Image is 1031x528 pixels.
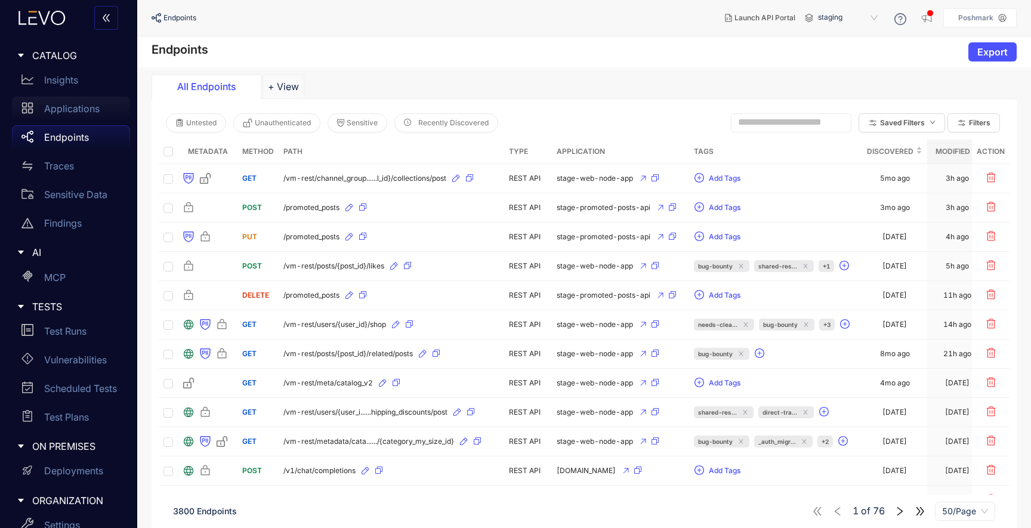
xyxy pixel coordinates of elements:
[880,350,910,358] div: 8mo ago
[44,132,89,143] p: Endpoints
[557,320,633,329] span: stage-web-node-app
[882,233,907,241] div: [DATE]
[945,437,970,446] div: [DATE]
[698,406,737,418] span: shared-res...
[969,119,990,127] span: Filters
[509,291,547,299] div: REST API
[947,113,1000,132] button: Filters
[12,97,130,125] a: Applications
[694,173,704,184] span: plus-circle
[44,160,74,171] p: Traces
[754,344,770,363] button: plus-circle
[801,409,810,415] span: close
[945,379,970,387] div: [DATE]
[418,119,489,127] span: Recently Discovered
[283,262,384,270] span: /vm-rest/posts/{post_id}/likes
[853,506,885,517] span: of
[694,227,741,246] button: plus-circleAdd Tags
[709,174,740,183] span: Add Tags
[694,461,741,480] button: plus-circleAdd Tags
[44,412,89,422] p: Test Plans
[509,203,547,212] div: REST API
[283,291,339,299] span: /promoted_posts
[862,140,927,164] th: Discovered
[758,436,796,447] span: _auth_migr...
[557,408,633,416] span: stage-web-node-app
[819,260,834,272] span: + 1
[21,217,33,229] span: warning
[328,113,387,132] button: Sensitive
[758,260,797,272] span: shared-res...
[12,211,130,240] a: Findings
[283,320,386,329] span: /vm-rest/users/{user_id}/shop
[12,68,130,97] a: Insights
[404,119,411,127] span: clock-circle
[968,42,1017,61] button: Export
[946,233,969,241] div: 4h ago
[945,408,970,416] div: [DATE]
[504,140,552,164] th: Type
[347,119,378,127] span: Sensitive
[557,174,633,183] span: stage-web-node-app
[819,403,834,422] button: plus-circle
[943,350,971,358] div: 21h ago
[186,119,217,127] span: Untested
[698,348,733,360] span: bug-bounty
[840,319,850,330] span: plus-circle
[734,14,795,22] span: Launch API Portal
[880,379,910,387] div: 4mo ago
[882,437,907,446] div: [DATE]
[32,441,121,452] span: ON PREMISES
[755,348,764,359] span: plus-circle
[859,113,945,132] button: Saved Filtersdown
[557,467,616,475] span: [DOMAIN_NAME]
[800,439,808,444] span: close
[17,302,25,311] span: caret-right
[44,326,87,336] p: Test Runs
[945,467,970,475] div: [DATE]
[17,248,25,257] span: caret-right
[880,119,925,127] span: Saved Filters
[972,140,1010,164] th: Action
[242,261,262,270] span: POST
[853,506,859,517] span: 1
[915,506,925,517] span: double-right
[880,203,910,212] div: 3mo ago
[32,50,121,61] span: CATALOG
[709,203,740,212] span: Add Tags
[882,291,907,299] div: [DATE]
[12,154,130,183] a: Traces
[242,437,257,446] span: GET
[958,14,993,22] p: Poshmark
[242,291,269,299] span: DELETE
[7,240,130,265] div: AI
[283,203,339,212] span: /promoted_posts
[977,47,1008,57] span: Export
[557,350,633,358] span: stage-web-node-app
[509,408,547,416] div: REST API
[509,262,547,270] div: REST API
[557,437,633,446] span: stage-web-node-app
[173,506,237,516] span: 3800 Endpoints
[839,257,854,276] button: plus-circle
[255,119,311,127] span: Unauthenticated
[557,203,650,212] span: stage-promoted-posts-api
[12,459,130,488] a: Deployments
[32,301,121,312] span: TESTS
[867,145,913,158] span: Discovered
[763,319,798,331] span: bug-bounty
[237,140,279,164] th: Method
[557,262,633,270] span: stage-web-node-app
[552,140,689,164] th: Application
[946,262,969,270] div: 5h ago
[818,8,880,27] span: staging
[882,408,907,416] div: [DATE]
[509,350,547,358] div: REST API
[7,434,130,459] div: ON PREMISES
[694,198,741,217] button: plus-circleAdd Tags
[943,291,971,299] div: 11h ago
[242,174,257,183] span: GET
[12,125,130,154] a: Endpoints
[163,14,196,22] span: Endpoints
[94,6,118,30] button: double-left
